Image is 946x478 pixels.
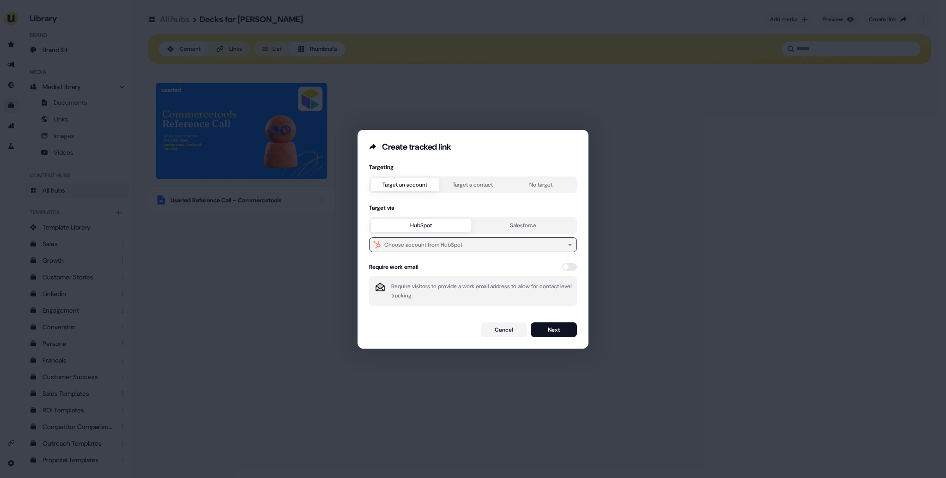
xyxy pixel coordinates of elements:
div: Target via [369,204,577,212]
p: Require visitors to provide a work email address to allow for contact level tracking. [391,282,571,300]
button: Next [531,322,577,337]
div: Choose account from HubSpot [384,240,462,249]
button: Target a contact [439,178,507,191]
button: No target [507,178,575,191]
button: Target an account [371,178,439,191]
button: HubSpot [371,219,471,232]
div: Require work email [369,263,418,271]
button: Salesforce [471,219,575,232]
div: Create tracked link [382,141,451,152]
button: Cancel [481,322,527,337]
div: Targeting [369,163,577,171]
